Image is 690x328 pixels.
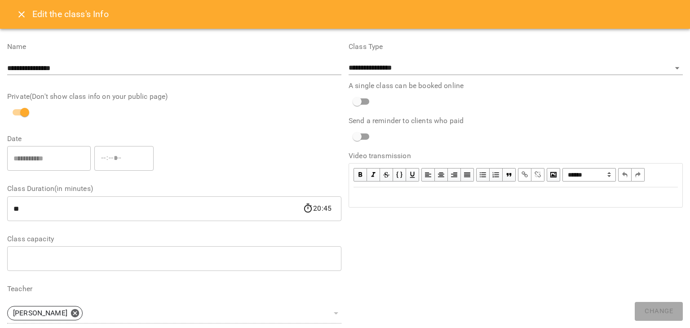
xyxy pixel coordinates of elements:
label: Date [7,135,341,142]
button: Monospace [393,168,406,182]
label: Video transmission [349,152,683,160]
button: Align Left [421,168,435,182]
button: Align Center [435,168,448,182]
h6: Edit the class's Info [32,7,109,21]
button: Image [547,168,560,182]
button: Underline [406,168,419,182]
button: Italic [367,168,380,182]
label: Send a reminder to clients who paid [349,117,683,124]
button: Close [11,4,32,25]
label: Private(Don't show class info on your public page) [7,93,341,100]
label: Name [7,43,341,50]
button: Link [518,168,531,182]
label: A single class can be booked online [349,82,683,89]
button: OL [490,168,503,182]
p: [PERSON_NAME] [13,308,67,319]
label: Class Type [349,43,683,50]
button: Align Right [448,168,461,182]
label: Class capacity [7,235,341,243]
label: Class Duration(in minutes) [7,185,341,192]
button: Remove Link [531,168,544,182]
div: [PERSON_NAME] [7,306,83,320]
button: Align Justify [461,168,474,182]
div: [PERSON_NAME] [7,303,341,324]
button: Undo [618,168,632,182]
span: Normal [562,168,616,182]
div: Edit text [349,188,682,207]
button: Blockquote [503,168,516,182]
label: Teacher [7,285,341,293]
button: UL [476,168,490,182]
button: Strikethrough [380,168,393,182]
button: Redo [632,168,645,182]
select: Block type [562,168,616,182]
button: Bold [354,168,367,182]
